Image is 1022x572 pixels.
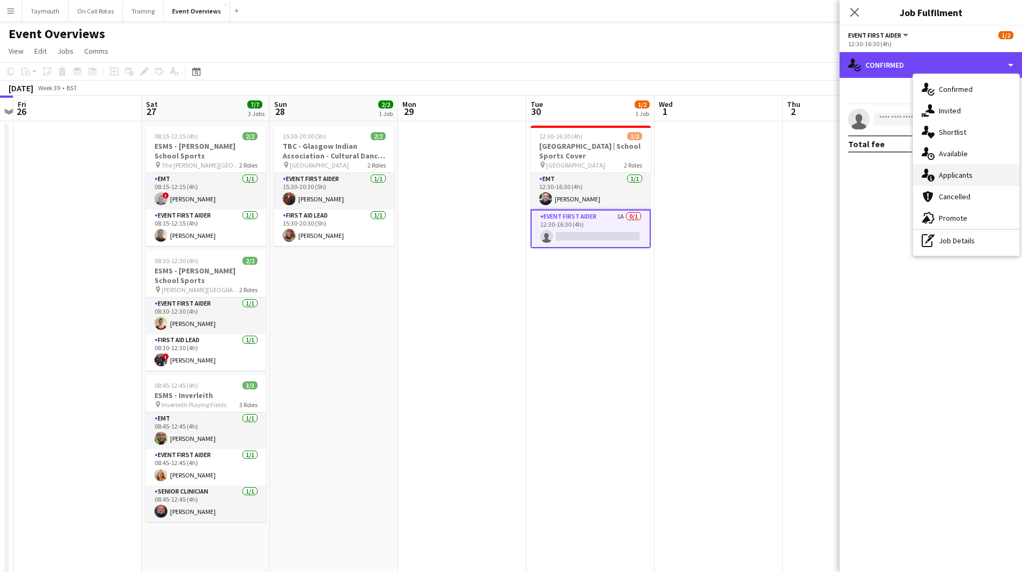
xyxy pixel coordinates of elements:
[155,132,198,140] span: 08:15-12:15 (4h)
[998,31,1013,39] span: 1/2
[30,44,51,58] a: Edit
[529,105,543,118] span: 30
[274,99,287,109] span: Sun
[913,230,1019,251] div: Job Details
[239,161,258,169] span: 2 Roles
[146,412,266,449] app-card-role: EMT1/108:45-12:45 (4h)[PERSON_NAME]
[371,132,386,140] span: 2/2
[401,105,416,118] span: 29
[539,132,583,140] span: 12:30-16:30 (4h)
[273,105,287,118] span: 28
[146,126,266,246] app-job-card: 08:15-12:15 (4h)2/2ESMS - [PERSON_NAME] School Sports The [PERSON_NAME][GEOGRAPHIC_DATA]2 RolesEM...
[57,46,73,56] span: Jobs
[367,161,386,169] span: 2 Roles
[785,105,800,118] span: 2
[787,99,800,109] span: Thu
[69,1,123,21] button: On Call Rotas
[242,132,258,140] span: 2/2
[163,192,169,199] span: !
[939,106,961,115] span: Invited
[18,99,26,109] span: Fri
[939,84,973,94] span: Confirmed
[379,110,393,118] div: 1 Job
[161,286,239,294] span: [PERSON_NAME][GEOGRAPHIC_DATA]
[659,99,673,109] span: Wed
[531,173,651,209] app-card-role: EMT1/112:30-16:30 (4h)[PERSON_NAME]
[9,83,33,93] div: [DATE]
[164,1,230,21] button: Event Overviews
[531,209,651,248] app-card-role: Event First Aider1A0/112:30-16:30 (4h)
[840,52,1022,78] div: Confirmed
[22,1,69,21] button: Taymouth
[242,381,258,389] span: 3/3
[627,132,642,140] span: 1/2
[239,401,258,409] span: 3 Roles
[635,100,650,108] span: 1/2
[378,100,393,108] span: 2/2
[144,105,158,118] span: 27
[546,161,605,169] span: [GEOGRAPHIC_DATA]
[274,126,394,246] app-job-card: 15:30-20:30 (5h)2/2TBC - Glasgow Indian Association - Cultural Dance Event [GEOGRAPHIC_DATA]2 Rol...
[635,110,649,118] div: 1 Job
[290,161,349,169] span: [GEOGRAPHIC_DATA]
[35,84,62,92] span: Week 39
[53,44,78,58] a: Jobs
[80,44,113,58] a: Comms
[146,298,266,334] app-card-role: Event First Aider1/108:30-12:30 (4h)[PERSON_NAME]
[624,161,642,169] span: 2 Roles
[242,257,258,265] span: 2/2
[939,127,966,137] span: Shortlist
[939,213,967,223] span: Promote
[34,46,47,56] span: Edit
[9,26,105,42] h1: Event Overviews
[161,161,239,169] span: The [PERSON_NAME][GEOGRAPHIC_DATA]
[531,141,651,161] h3: [GEOGRAPHIC_DATA] | School Sports Cover
[67,84,77,92] div: BST
[531,126,651,248] app-job-card: 12:30-16:30 (4h)1/2[GEOGRAPHIC_DATA] | School Sports Cover [GEOGRAPHIC_DATA]2 RolesEMT1/112:30-16...
[146,266,266,285] h3: ESMS - [PERSON_NAME] School Sports
[123,1,164,21] button: Training
[146,209,266,246] app-card-role: Event First Aider1/108:15-12:15 (4h)[PERSON_NAME]
[239,286,258,294] span: 2 Roles
[848,139,885,149] div: Total fee
[848,31,901,39] span: Event First Aider
[657,105,673,118] span: 1
[146,449,266,486] app-card-role: Event First Aider1/108:45-12:45 (4h)[PERSON_NAME]
[840,5,1022,19] h3: Job Fulfilment
[939,170,973,180] span: Applicants
[939,192,970,201] span: Cancelled
[248,110,264,118] div: 3 Jobs
[163,353,169,360] span: !
[9,46,24,56] span: View
[84,46,108,56] span: Comms
[939,149,968,158] span: Available
[146,375,266,522] app-job-card: 08:45-12:45 (4h)3/3ESMS - Inverleith Inverleith Playing Fields3 RolesEMT1/108:45-12:45 (4h)[PERSO...
[155,257,198,265] span: 08:30-12:30 (4h)
[146,250,266,371] app-job-card: 08:30-12:30 (4h)2/2ESMS - [PERSON_NAME] School Sports [PERSON_NAME][GEOGRAPHIC_DATA]2 RolesEvent ...
[146,173,266,209] app-card-role: EMT1/108:15-12:15 (4h)![PERSON_NAME]
[155,381,198,389] span: 08:45-12:45 (4h)
[16,105,26,118] span: 26
[146,99,158,109] span: Sat
[848,40,1013,48] div: 12:30-16:30 (4h)
[274,173,394,209] app-card-role: Event First Aider1/115:30-20:30 (5h)[PERSON_NAME]
[4,44,28,58] a: View
[161,401,226,409] span: Inverleith Playing Fields
[531,99,543,109] span: Tue
[146,141,266,161] h3: ESMS - [PERSON_NAME] School Sports
[283,132,326,140] span: 15:30-20:30 (5h)
[247,100,262,108] span: 7/7
[274,141,394,161] h3: TBC - Glasgow Indian Association - Cultural Dance Event
[146,486,266,522] app-card-role: Senior Clinician1/108:45-12:45 (4h)[PERSON_NAME]
[402,99,416,109] span: Mon
[146,390,266,400] h3: ESMS - Inverleith
[848,31,910,39] button: Event First Aider
[274,209,394,246] app-card-role: First Aid Lead1/115:30-20:30 (5h)[PERSON_NAME]
[146,334,266,371] app-card-role: First Aid Lead1/108:30-12:30 (4h)![PERSON_NAME]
